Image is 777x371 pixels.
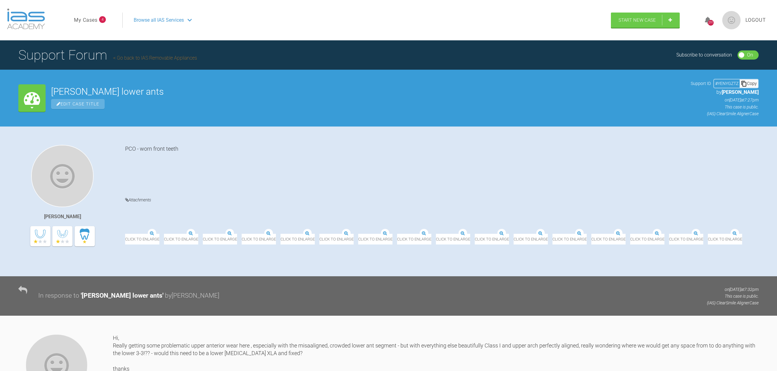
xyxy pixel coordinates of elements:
img: logo-light.3e3ef733.png [7,9,45,29]
span: Click to enlarge [552,234,587,244]
div: [PERSON_NAME] [44,213,81,221]
img: Nicola Bone [31,145,94,207]
img: profile.png [722,11,741,29]
span: Start New Case [619,17,656,23]
span: Click to enlarge [242,234,276,244]
div: # YENYGZTZ [714,80,740,87]
span: Click to enlarge [669,234,703,244]
a: Start New Case [611,13,680,28]
span: Click to enlarge [436,234,470,244]
span: Click to enlarge [203,234,237,244]
p: This case is public. [707,293,759,299]
span: Click to enlarge [125,234,159,244]
p: (IAS) ClearSmile Aligner Case [707,299,759,306]
h2: [PERSON_NAME] lower ants [51,87,685,96]
span: Click to enlarge [358,234,392,244]
span: Click to enlarge [708,234,742,244]
div: On [747,51,753,59]
div: by [PERSON_NAME] [165,291,219,301]
a: Logout [745,16,766,24]
span: Browse all IAS Services [134,16,184,24]
span: Click to enlarge [164,234,198,244]
h1: Support Forum [18,44,197,66]
span: Click to enlarge [397,234,431,244]
span: Click to enlarge [630,234,664,244]
div: Copy [740,79,758,87]
p: on [DATE] at 7:27pm [691,97,759,103]
span: Click to enlarge [591,234,626,244]
span: 4 [99,16,106,23]
div: 291 [708,20,714,26]
span: Click to enlarge [281,234,315,244]
a: My Cases [74,16,98,24]
p: by [691,88,759,96]
span: Click to enlarge [319,234,354,244]
div: In response to [38,291,79,301]
span: Click to enlarge [475,234,509,244]
span: [PERSON_NAME] [722,89,759,95]
p: (IAS) ClearSmile Aligner Case [691,110,759,117]
div: PCO - worn front teeth [125,145,759,187]
p: This case is public. [691,104,759,110]
div: Subscribe to conversation [676,51,732,59]
span: Support ID [691,80,711,87]
div: ' [PERSON_NAME] lower ants ' [81,291,163,301]
span: Edit Case Title [51,99,105,109]
h4: Attachments [125,196,759,204]
a: Go back to IAS Removable Appliances [113,55,197,61]
p: on [DATE] at 7:32pm [707,286,759,293]
span: Click to enlarge [514,234,548,244]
